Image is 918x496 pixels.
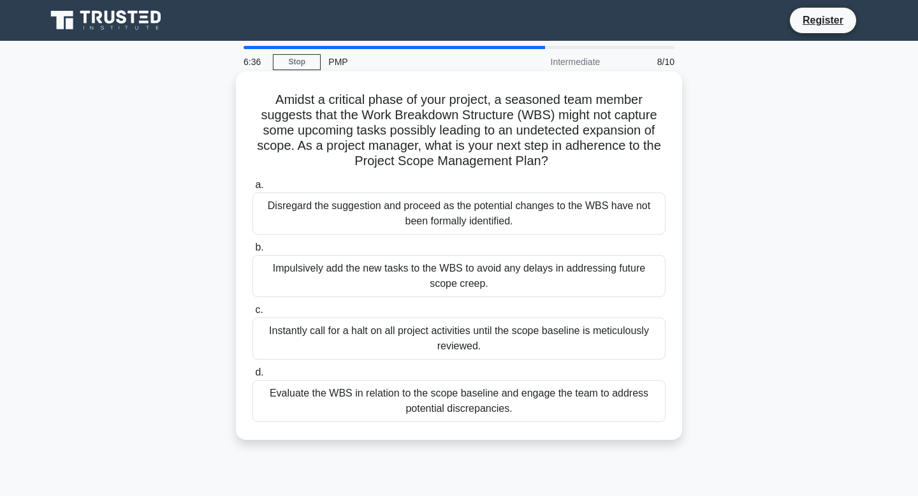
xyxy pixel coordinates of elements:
div: Disregard the suggestion and proceed as the potential changes to the WBS have not been formally i... [252,193,666,235]
a: Stop [273,54,321,70]
span: b. [255,242,263,252]
div: Intermediate [496,49,608,75]
div: 8/10 [608,49,682,75]
div: 6:36 [236,49,273,75]
span: a. [255,179,263,190]
a: Register [795,12,851,28]
div: PMP [321,49,496,75]
span: d. [255,367,263,377]
h5: Amidst a critical phase of your project, a seasoned team member suggests that the Work Breakdown ... [251,92,667,170]
div: Instantly call for a halt on all project activities until the scope baseline is meticulously revi... [252,317,666,360]
div: Impulsively add the new tasks to the WBS to avoid any delays in addressing future scope creep. [252,255,666,297]
span: c. [255,304,263,315]
div: Evaluate the WBS in relation to the scope baseline and engage the team to address potential discr... [252,380,666,422]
